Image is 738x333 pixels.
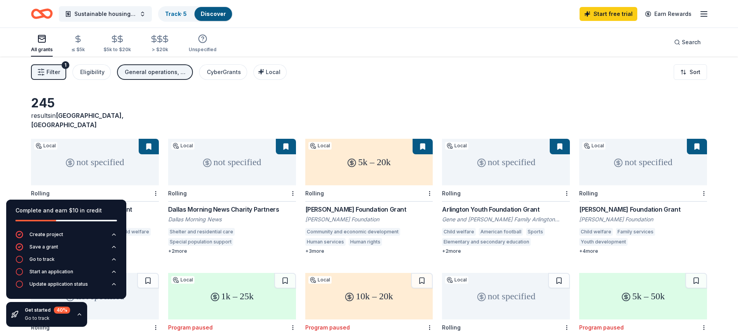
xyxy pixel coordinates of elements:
[579,273,707,319] div: 5k – 50k
[266,69,280,75] span: Local
[442,324,461,331] div: Rolling
[445,142,468,150] div: Local
[305,139,433,254] a: 5k – 20kLocalRolling[PERSON_NAME] Foundation Grant[PERSON_NAME] FoundationCommunity and economic ...
[640,7,696,21] a: Earn Rewards
[305,205,433,214] div: [PERSON_NAME] Foundation Grant
[579,190,598,197] div: Rolling
[31,95,159,111] div: 245
[690,67,700,77] span: Sort
[168,273,296,319] div: 1k – 25k
[59,6,152,22] button: Sustainable housing for the homeless or displaced
[29,231,63,238] div: Create project
[31,139,159,185] div: not specified
[579,238,628,246] div: Youth development
[29,269,73,275] div: Start an application
[31,111,159,129] div: results
[15,268,117,280] button: Start an application
[168,216,296,223] div: Dallas Morning News
[305,216,433,223] div: [PERSON_NAME] Foundation
[29,244,58,250] div: Save a grant
[579,139,707,254] a: not specifiedLocalRolling[PERSON_NAME] Foundation Grant[PERSON_NAME] FoundationChild welfareFamil...
[308,142,332,150] div: Local
[71,47,85,53] div: ≤ $5k
[168,205,296,214] div: Dallas Morning News Charity Partners
[31,112,124,129] span: [GEOGRAPHIC_DATA], [GEOGRAPHIC_DATA]
[385,238,425,246] div: Arts and culture
[15,243,117,255] button: Save a grant
[29,281,88,287] div: Update application status
[579,324,624,331] div: Program paused
[308,276,332,284] div: Local
[442,139,570,254] a: not specifiedLocalRollingArlington Youth Foundation GrantGene and [PERSON_NAME] Family Arlington ...
[168,228,235,236] div: Shelter and residential care
[117,228,151,236] div: Child welfare
[25,315,70,321] div: Go to track
[582,142,606,150] div: Local
[15,255,117,268] button: Go to track
[199,64,247,80] button: CyberGrants
[579,248,707,254] div: + 4 more
[579,205,707,214] div: [PERSON_NAME] Foundation Grant
[616,228,655,236] div: Family services
[168,139,296,185] div: not specified
[31,112,124,129] span: in
[31,139,159,254] a: not specifiedLocalRolling[PERSON_NAME] Foundation Grant[PERSON_NAME] FoundationSenior servicesHum...
[442,205,570,214] div: Arlington Youth Foundation Grant
[253,64,287,80] button: Local
[25,307,70,314] div: Get started
[158,6,233,22] button: Track· 5Discover
[31,190,50,197] div: Rolling
[150,31,170,57] button: > $20k
[579,216,707,223] div: [PERSON_NAME] Foundation
[168,139,296,254] a: not specifiedLocalRollingDallas Morning News Charity PartnersDallas Morning NewsShelter and resid...
[305,324,350,331] div: Program paused
[349,238,382,246] div: Human rights
[189,31,217,57] button: Unspecified
[31,31,53,57] button: All grants
[72,64,111,80] button: Eligibility
[442,238,531,246] div: Elementary and secondary education
[15,280,117,293] button: Update application status
[442,248,570,254] div: + 2 more
[103,47,131,53] div: $5k to $20k
[682,38,701,47] span: Search
[168,324,213,331] div: Program paused
[189,47,217,53] div: Unspecified
[305,238,346,246] div: Human services
[305,228,400,236] div: Community and economic development
[305,139,433,185] div: 5k – 20k
[15,206,117,215] div: Complete and earn $10 in credit
[34,142,57,150] div: Local
[150,47,170,53] div: > $20k
[74,9,136,19] span: Sustainable housing for the homeless or displaced
[526,228,545,236] div: Sports
[305,273,433,319] div: 10k – 20k
[579,139,707,185] div: not specified
[31,47,53,53] div: All grants
[207,67,241,77] div: CyberGrants
[442,139,570,185] div: not specified
[71,31,85,57] button: ≤ $5k
[125,67,187,77] div: General operations, Capital, Fellowship
[31,5,53,23] a: Home
[31,64,66,80] button: Filter1
[305,190,324,197] div: Rolling
[171,276,194,284] div: Local
[445,276,468,284] div: Local
[168,190,187,197] div: Rolling
[29,256,55,262] div: Go to track
[117,64,193,80] button: General operations, Capital, Fellowship
[103,31,131,57] button: $5k to $20k
[479,228,523,236] div: American football
[165,10,187,17] a: Track· 5
[668,35,707,50] button: Search
[442,216,570,223] div: Gene and [PERSON_NAME] Family Arlington Youth Foundation
[54,307,70,314] div: 40 %
[168,238,233,246] div: Special population support
[442,228,476,236] div: Child welfare
[674,64,707,80] button: Sort
[442,273,570,319] div: not specified
[46,67,60,77] span: Filter
[62,61,69,69] div: 1
[201,10,226,17] a: Discover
